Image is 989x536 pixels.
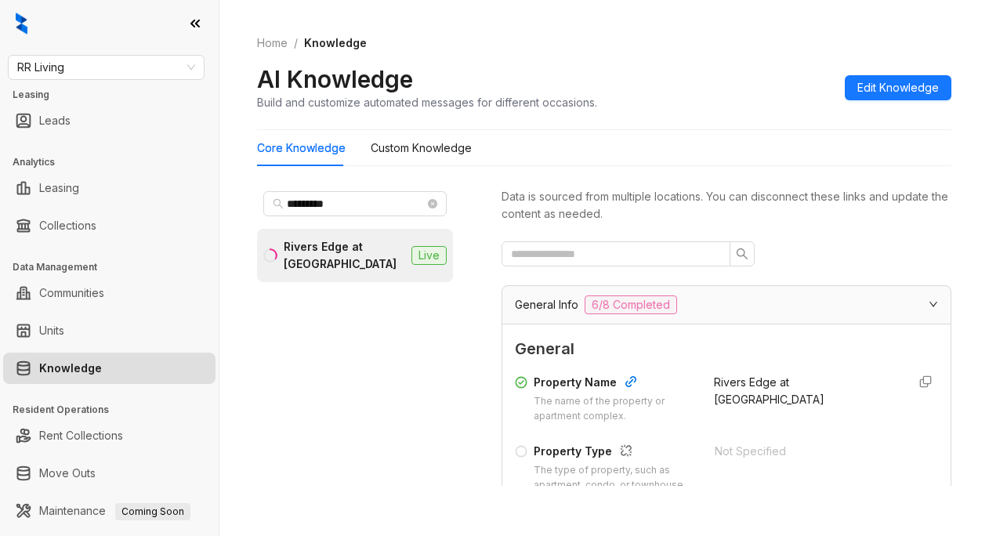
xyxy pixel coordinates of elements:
div: Property Type [534,443,696,463]
li: / [294,34,298,52]
span: expanded [929,299,938,309]
a: Collections [39,210,96,241]
h2: AI Knowledge [257,64,413,94]
a: Leads [39,105,71,136]
li: Communities [3,277,216,309]
div: Rivers Edge at [GEOGRAPHIC_DATA] [284,238,405,273]
a: Communities [39,277,104,309]
h3: Resident Operations [13,403,219,417]
li: Move Outs [3,458,216,489]
h3: Leasing [13,88,219,102]
a: Units [39,315,64,346]
span: Edit Knowledge [857,79,939,96]
span: Coming Soon [115,503,190,520]
img: logo [16,13,27,34]
span: Rivers Edge at [GEOGRAPHIC_DATA] [714,375,824,406]
span: close-circle [428,199,437,208]
h3: Data Management [13,260,219,274]
li: Leasing [3,172,216,204]
button: Edit Knowledge [845,75,951,100]
span: Knowledge [304,36,367,49]
span: 6/8 Completed [585,295,677,314]
div: Build and customize automated messages for different occasions. [257,94,597,110]
div: Core Knowledge [257,139,346,157]
div: Not Specified [715,443,896,460]
span: Live [411,246,447,265]
li: Rent Collections [3,420,216,451]
div: Data is sourced from multiple locations. You can disconnect these links and update the content as... [502,188,951,223]
li: Units [3,315,216,346]
a: Leasing [39,172,79,204]
h3: Analytics [13,155,219,169]
a: Home [254,34,291,52]
a: Move Outs [39,458,96,489]
div: The type of property, such as apartment, condo, or townhouse. [534,463,696,493]
div: General Info6/8 Completed [502,286,951,324]
span: General [515,337,938,361]
a: Rent Collections [39,420,123,451]
span: RR Living [17,56,195,79]
span: search [273,198,284,209]
li: Collections [3,210,216,241]
li: Maintenance [3,495,216,527]
div: The name of the property or apartment complex. [534,394,695,424]
a: Knowledge [39,353,102,384]
div: Property Name [534,374,695,394]
li: Knowledge [3,353,216,384]
div: Custom Knowledge [371,139,472,157]
span: search [736,248,748,260]
li: Leads [3,105,216,136]
span: General Info [515,296,578,313]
